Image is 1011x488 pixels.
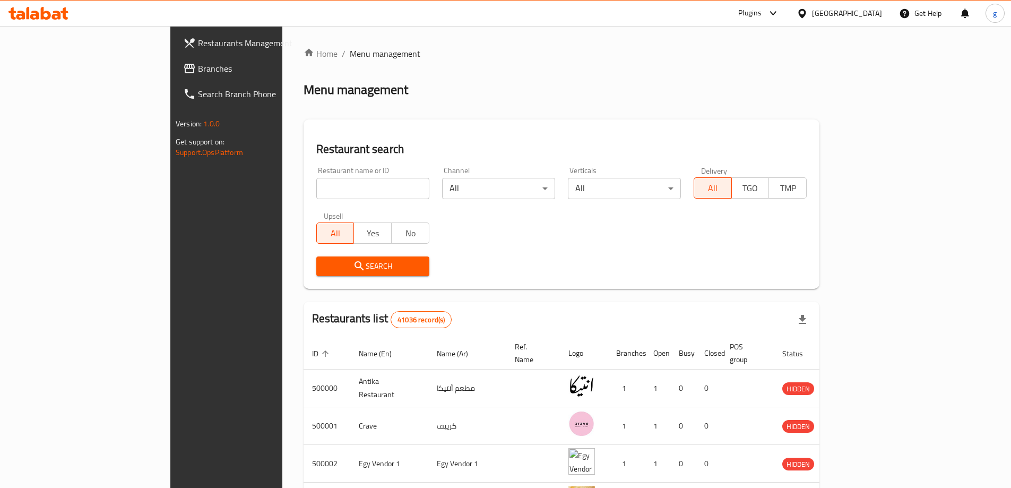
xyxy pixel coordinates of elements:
td: 0 [670,407,696,445]
button: TMP [768,177,807,199]
span: Branches [198,62,331,75]
div: Plugins [738,7,762,20]
span: All [698,181,728,196]
img: Antika Restaurant [568,373,595,399]
span: Name (En) [359,347,405,360]
td: 0 [670,445,696,483]
td: كرييف [428,407,506,445]
div: All [568,178,681,199]
th: Branches [608,337,645,370]
span: Yes [358,226,387,241]
th: Open [645,337,670,370]
img: Crave [568,410,595,437]
th: Closed [696,337,721,370]
span: Name (Ar) [437,347,482,360]
h2: Restaurant search [316,141,807,157]
span: Search [325,260,421,273]
span: All [321,226,350,241]
td: 1 [645,370,670,407]
button: All [694,177,732,199]
div: All [442,178,555,199]
a: Restaurants Management [175,30,339,56]
img: Egy Vendor 1 [568,448,595,475]
td: مطعم أنتيكا [428,370,506,407]
td: 1 [608,407,645,445]
span: TGO [736,181,765,196]
span: HIDDEN [782,421,814,433]
button: Search [316,256,429,276]
div: [GEOGRAPHIC_DATA] [812,7,882,19]
span: HIDDEN [782,458,814,470]
td: 1 [645,407,670,445]
span: No [396,226,425,241]
span: Search Branch Phone [198,88,331,100]
h2: Menu management [304,81,408,98]
td: 0 [696,445,721,483]
li: / [342,47,345,60]
h2: Restaurants list [312,311,452,328]
a: Support.OpsPlatform [176,145,243,159]
td: 1 [608,445,645,483]
button: No [391,222,429,244]
button: Yes [353,222,392,244]
td: 0 [696,407,721,445]
span: Restaurants Management [198,37,331,49]
div: Export file [790,307,815,332]
a: Branches [175,56,339,81]
span: Status [782,347,817,360]
td: Antika Restaurant [350,370,428,407]
td: 0 [696,370,721,407]
span: 41036 record(s) [391,315,451,325]
div: Total records count [391,311,452,328]
nav: breadcrumb [304,47,819,60]
th: Busy [670,337,696,370]
td: Egy Vendor 1 [428,445,506,483]
span: Menu management [350,47,420,60]
td: 1 [645,445,670,483]
span: Get support on: [176,135,224,149]
label: Upsell [324,212,343,219]
span: g [993,7,997,19]
div: HIDDEN [782,458,814,470]
span: ID [312,347,332,360]
span: TMP [773,181,802,196]
td: 1 [608,370,645,407]
span: Version: [176,117,202,131]
th: Logo [560,337,608,370]
td: Egy Vendor 1 [350,445,428,483]
td: Crave [350,407,428,445]
span: Ref. Name [515,340,547,366]
button: TGO [731,177,770,199]
label: Delivery [701,167,728,174]
a: Search Branch Phone [175,81,339,107]
td: 0 [670,370,696,407]
span: 1.0.0 [203,117,220,131]
span: HIDDEN [782,383,814,395]
span: POS group [730,340,761,366]
div: HIDDEN [782,382,814,395]
button: All [316,222,355,244]
input: Search for restaurant name or ID.. [316,178,429,199]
